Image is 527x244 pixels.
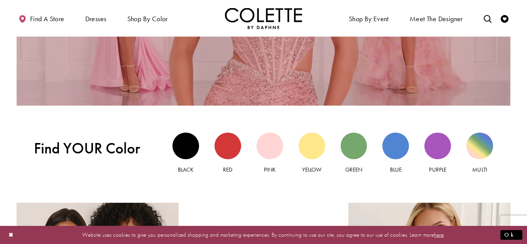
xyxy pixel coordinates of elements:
[225,8,302,29] img: Colette by Daphne
[408,8,465,29] a: Meet the designer
[429,166,446,173] span: Purple
[127,15,168,23] span: Shop by color
[172,133,199,174] a: Black view Black
[349,15,389,23] span: Shop By Event
[299,133,325,159] div: Yellow view
[302,166,321,173] span: Yellow
[434,231,444,239] a: here
[178,166,194,173] span: Black
[299,133,325,174] a: Yellow view Yellow
[382,133,409,174] a: Blue view Blue
[34,140,155,157] span: Find YOUR Color
[257,133,283,159] div: Pink view
[223,166,232,173] span: Red
[264,166,276,173] span: Pink
[345,166,362,173] span: Green
[472,166,487,173] span: Multi
[482,8,493,29] a: Toggle search
[390,166,402,173] span: Blue
[56,230,471,240] p: Website uses cookies to give you personalized shopping and marketing experiences. By continuing t...
[30,15,64,23] span: Find a store
[83,8,108,29] span: Dresses
[257,133,283,174] a: Pink view Pink
[225,8,302,29] a: Visit Home Page
[500,230,522,240] button: Submit Dialog
[382,133,409,159] div: Blue view
[85,15,106,23] span: Dresses
[499,8,510,29] a: Check Wishlist
[125,8,170,29] span: Shop by color
[341,133,367,174] a: Green view Green
[466,133,493,174] a: Multi view Multi
[215,133,241,174] a: Red view Red
[17,8,66,29] a: Find a store
[410,15,463,23] span: Meet the designer
[347,8,391,29] span: Shop By Event
[341,133,367,159] div: Green view
[424,133,451,159] div: Purple view
[215,133,241,159] div: Red view
[172,133,199,159] div: Black view
[424,133,451,174] a: Purple view Purple
[466,133,493,159] div: Multi view
[5,228,18,242] button: Close Dialog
